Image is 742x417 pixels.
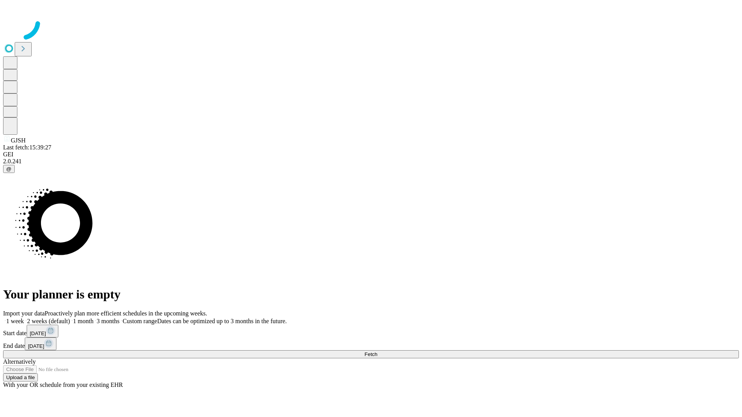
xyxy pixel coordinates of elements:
[3,151,739,158] div: GEI
[3,350,739,358] button: Fetch
[3,158,739,165] div: 2.0.241
[97,318,119,324] span: 3 months
[3,381,123,388] span: With your OR schedule from your existing EHR
[6,318,24,324] span: 1 week
[3,165,15,173] button: @
[28,343,44,349] span: [DATE]
[157,318,287,324] span: Dates can be optimized up to 3 months in the future.
[3,144,51,151] span: Last fetch: 15:39:27
[3,287,739,302] h1: Your planner is empty
[25,337,56,350] button: [DATE]
[123,318,157,324] span: Custom range
[27,325,58,337] button: [DATE]
[11,137,26,144] span: GJSH
[45,310,207,317] span: Proactively plan more efficient schedules in the upcoming weeks.
[3,373,38,381] button: Upload a file
[3,337,739,350] div: End date
[6,166,12,172] span: @
[364,351,377,357] span: Fetch
[3,310,45,317] span: Import your data
[3,325,739,337] div: Start date
[30,331,46,336] span: [DATE]
[27,318,70,324] span: 2 weeks (default)
[73,318,94,324] span: 1 month
[3,358,36,365] span: Alternatively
